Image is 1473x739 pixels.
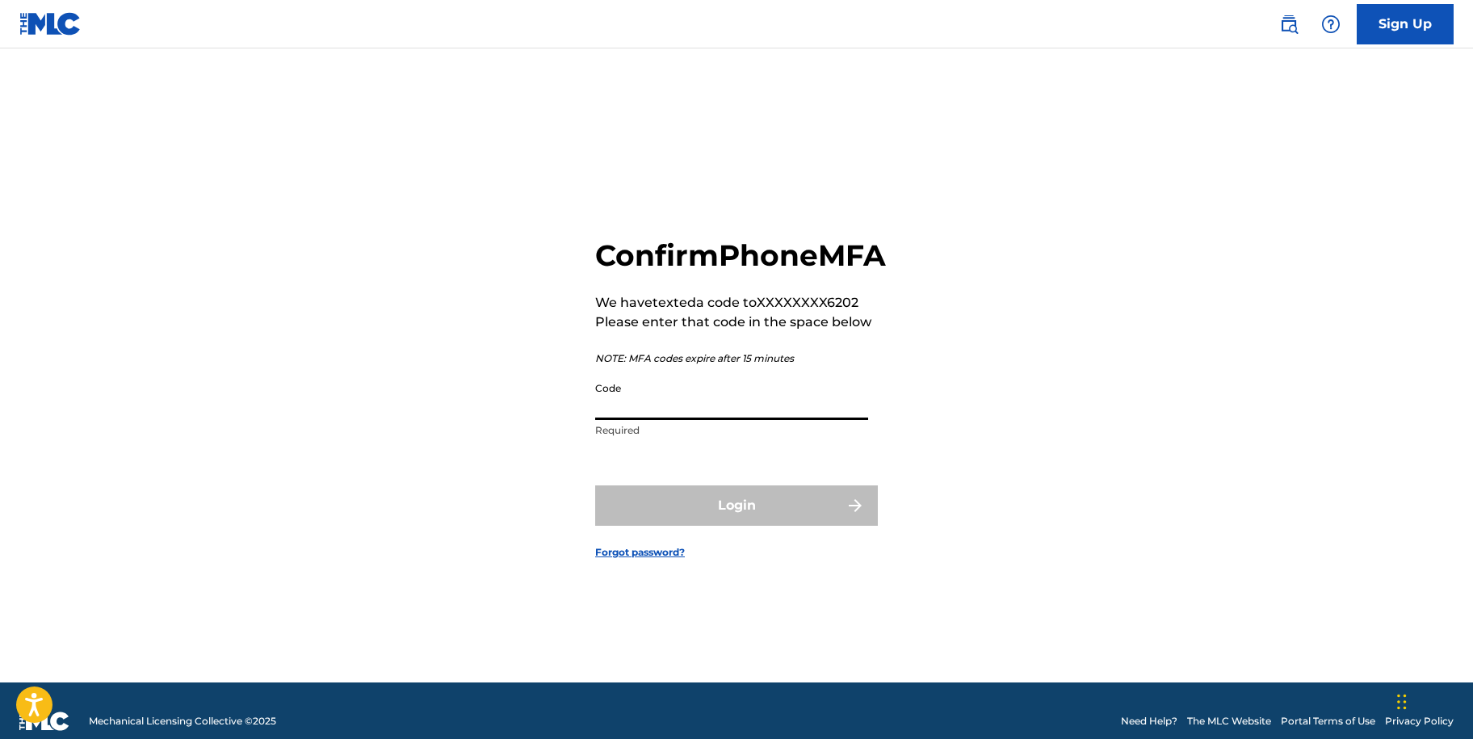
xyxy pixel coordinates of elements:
h2: Confirm Phone MFA [595,237,886,274]
img: logo [19,712,69,731]
p: We have texted a code to XXXXXXXX6202 [595,293,886,313]
img: MLC Logo [19,12,82,36]
img: search [1279,15,1299,34]
iframe: Chat Widget [1392,661,1473,739]
p: Required [595,423,868,438]
a: Need Help? [1121,714,1177,729]
p: Please enter that code in the space below [595,313,886,332]
a: Portal Terms of Use [1281,714,1375,729]
div: Help [1315,8,1347,40]
a: Forgot password? [595,545,685,560]
a: Sign Up [1357,4,1454,44]
span: Mechanical Licensing Collective © 2025 [89,714,276,729]
a: The MLC Website [1187,714,1271,729]
img: help [1321,15,1341,34]
div: Drag [1397,678,1407,726]
a: Privacy Policy [1385,714,1454,729]
a: Public Search [1273,8,1305,40]
p: NOTE: MFA codes expire after 15 minutes [595,351,886,366]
